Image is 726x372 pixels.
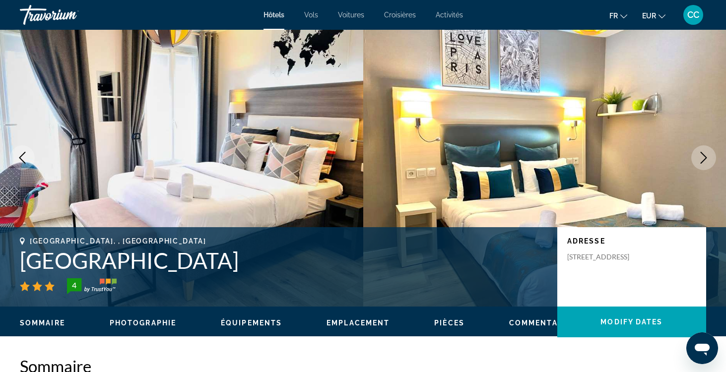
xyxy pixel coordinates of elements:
button: Next image [691,145,716,170]
div: 4 [64,279,84,291]
a: Voitures [338,11,364,19]
span: EUR [642,12,656,20]
span: Emplacement [327,319,390,327]
button: User Menu [680,4,706,25]
span: fr [609,12,618,20]
button: Emplacement [327,318,390,327]
a: Hôtels [264,11,284,19]
span: Sommaire [20,319,65,327]
a: Activités [436,11,463,19]
button: Pièces [434,318,464,327]
img: TrustYou guest rating badge [67,278,117,294]
button: Commentaires [509,318,577,327]
button: Previous image [10,145,35,170]
span: Commentaires [509,319,577,327]
button: Équipements [221,318,282,327]
a: Travorium [20,2,119,28]
span: CC [687,10,699,20]
h1: [GEOGRAPHIC_DATA] [20,248,547,273]
span: Pièces [434,319,464,327]
p: [STREET_ADDRESS] [567,252,647,261]
button: Change currency [642,8,665,23]
button: Change language [609,8,627,23]
iframe: Bouton de lancement de la fenêtre de messagerie [686,332,718,364]
span: Équipements [221,319,282,327]
span: [GEOGRAPHIC_DATA], , [GEOGRAPHIC_DATA] [30,237,206,245]
a: Croisières [384,11,416,19]
span: Modify Dates [600,318,662,326]
button: Modify Dates [557,307,706,337]
p: Adresse [567,237,696,245]
button: Sommaire [20,318,65,327]
button: Photographie [110,318,176,327]
span: Photographie [110,319,176,327]
a: Vols [304,11,318,19]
